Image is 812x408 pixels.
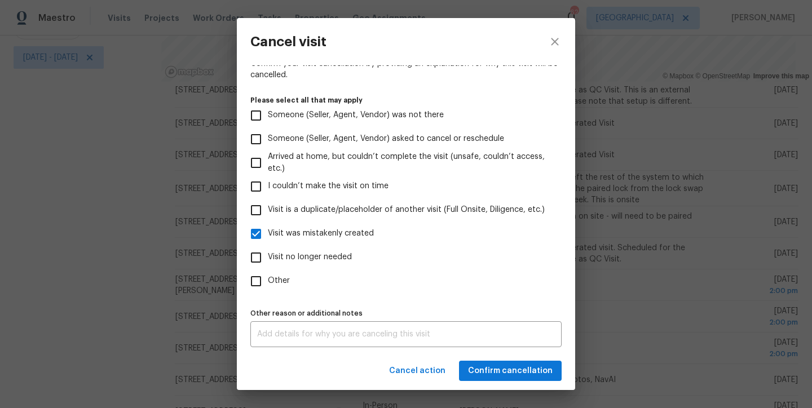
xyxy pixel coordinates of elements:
span: Visit no longer needed [268,251,352,263]
span: Confirm cancellation [468,364,553,378]
h3: Cancel visit [250,34,326,50]
button: Cancel action [385,361,450,382]
span: Someone (Seller, Agent, Vendor) was not there [268,109,444,121]
span: Arrived at home, but couldn’t complete the visit (unsafe, couldn’t access, etc.) [268,151,553,175]
span: Someone (Seller, Agent, Vendor) asked to cancel or reschedule [268,133,504,145]
span: Other [268,275,290,287]
span: Visit was mistakenly created [268,228,374,240]
button: Confirm cancellation [459,361,562,382]
span: Confirm your visit cancellation by providing an explanation for why this visit will be cancelled. [250,58,562,81]
label: Please select all that may apply [250,97,562,104]
span: Visit is a duplicate/placeholder of another visit (Full Onsite, Diligence, etc.) [268,204,545,216]
button: close [535,18,575,65]
label: Other reason or additional notes [250,310,562,317]
span: I couldn’t make the visit on time [268,180,389,192]
span: Cancel action [389,364,445,378]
